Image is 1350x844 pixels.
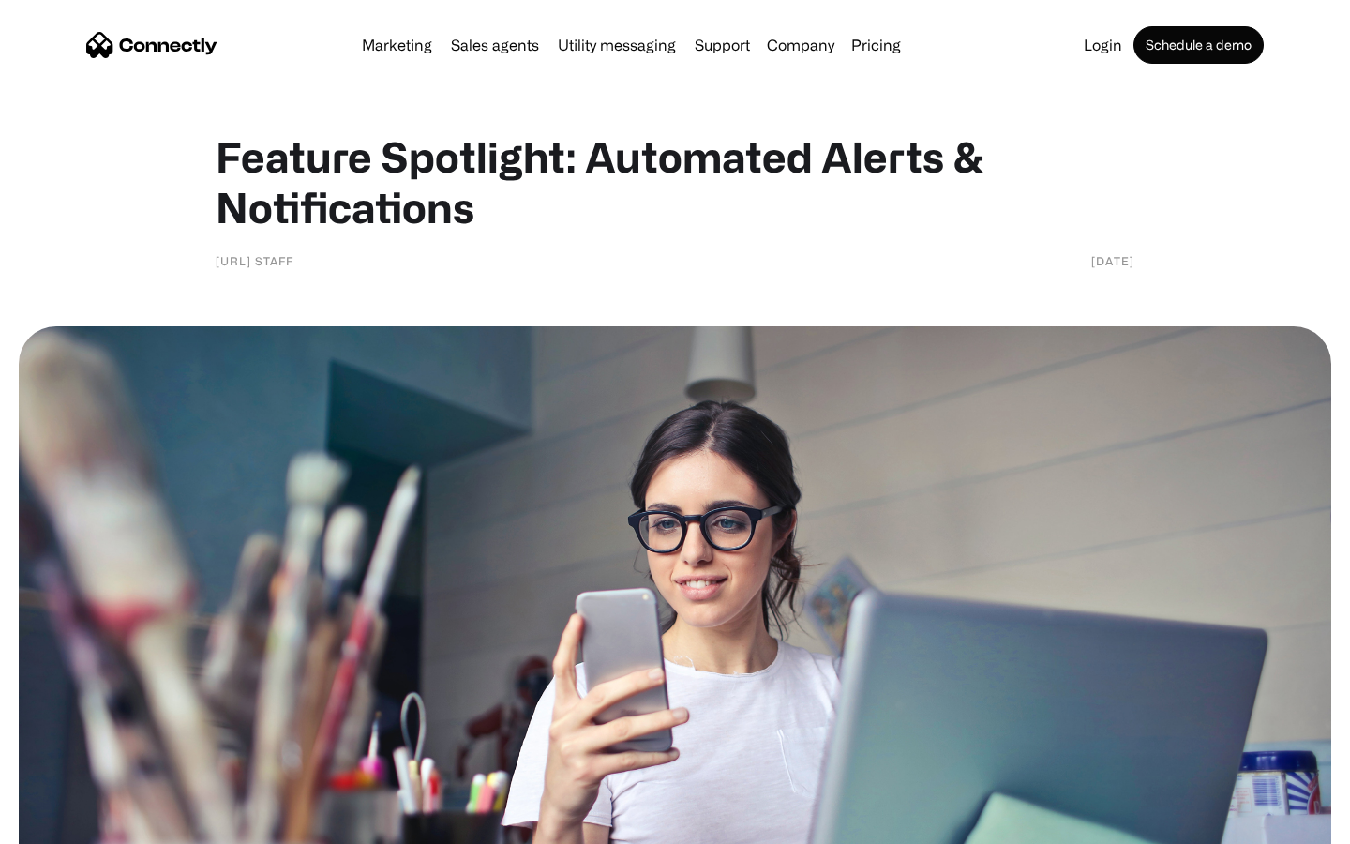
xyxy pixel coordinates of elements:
a: Utility messaging [550,38,683,53]
div: Company [767,32,834,58]
a: Sales agents [443,38,547,53]
div: Company [761,32,840,58]
a: home [86,31,217,59]
a: Marketing [354,38,440,53]
div: [DATE] [1091,251,1134,270]
aside: Language selected: English [19,811,112,837]
a: Schedule a demo [1133,26,1264,64]
ul: Language list [37,811,112,837]
a: Support [687,38,757,53]
h1: Feature Spotlight: Automated Alerts & Notifications [216,131,1134,233]
a: Login [1076,38,1130,53]
div: [URL] staff [216,251,293,270]
a: Pricing [844,38,908,53]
